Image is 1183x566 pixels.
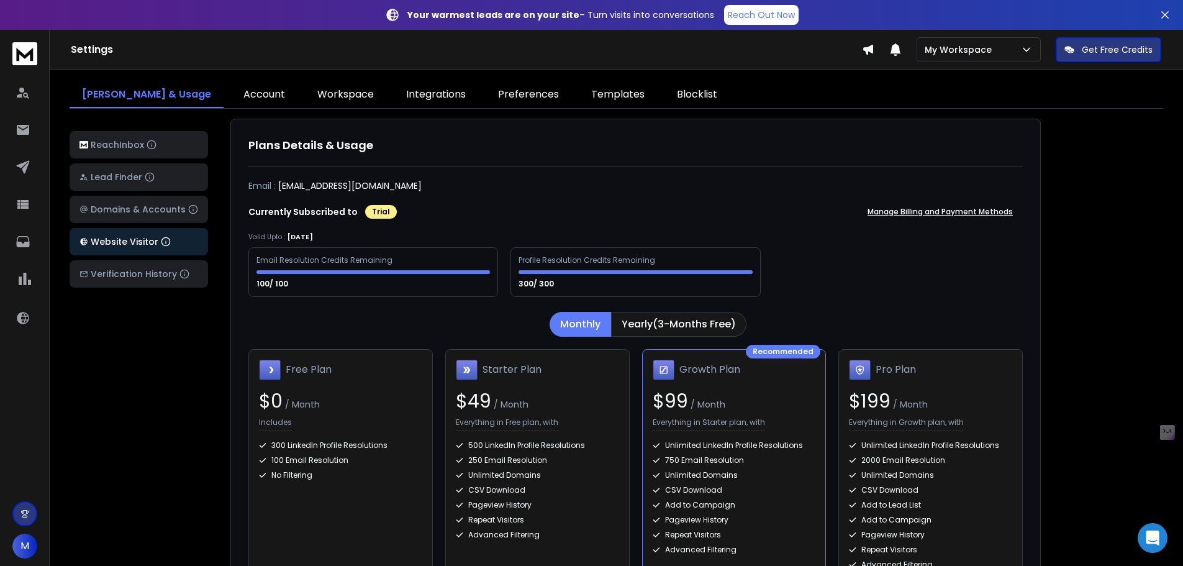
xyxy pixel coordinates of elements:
div: 2000 Email Resolution [849,455,1012,465]
button: Website Visitor [70,228,208,255]
h1: Free Plan [286,362,332,377]
img: Free Plan icon [259,360,281,381]
div: Advanced Filtering [456,530,619,540]
button: ReachInbox [70,131,208,158]
div: No Filtering [259,470,422,480]
a: Templates [579,82,657,108]
a: Reach Out Now [724,5,799,25]
span: $ 0 [259,388,283,414]
div: Repeat Visitors [653,530,816,540]
p: 300/ 300 [519,279,556,289]
p: My Workspace [925,43,997,56]
div: CSV Download [456,485,619,495]
div: Add to Lead List [849,500,1012,510]
p: Manage Billing and Payment Methods [868,207,1013,217]
div: 300 LinkedIn Profile Resolutions [259,440,422,450]
div: Unlimited LinkedIn Profile Resolutions [849,440,1012,450]
h1: Pro Plan [876,362,916,377]
div: Repeat Visitors [849,545,1012,555]
p: [DATE] [288,232,313,242]
button: Yearly(3-Months Free) [611,312,746,337]
div: Pageview History [456,500,619,510]
div: Unlimited Domains [456,470,619,480]
a: Workspace [305,82,386,108]
p: [EMAIL_ADDRESS][DOMAIN_NAME] [278,180,422,192]
div: Unlimited Domains [653,470,816,480]
span: $ 49 [456,388,491,414]
p: Reach Out Now [728,9,795,21]
h1: Plans Details & Usage [248,137,1023,154]
img: Growth Plan icon [653,360,674,381]
img: logo [12,42,37,65]
a: Blocklist [664,82,730,108]
p: Currently Subscribed to [248,206,358,218]
div: 500 LinkedIn Profile Resolutions [456,440,619,450]
strong: Your warmest leads are on your site [407,9,579,21]
div: Unlimited LinkedIn Profile Resolutions [653,440,816,450]
p: – Turn visits into conversations [407,9,714,21]
button: Manage Billing and Payment Methods [858,199,1023,224]
a: [PERSON_NAME] & Usage [70,82,224,108]
div: Repeat Visitors [456,515,619,525]
div: Recommended [746,345,820,358]
span: $ 99 [653,388,688,414]
div: CSV Download [653,485,816,495]
div: Advanced Filtering [653,545,816,555]
button: Verification History [70,260,208,288]
button: M [12,534,37,559]
div: Pageview History [849,530,1012,540]
button: Get Free Credits [1056,37,1161,62]
span: / Month [688,398,725,411]
div: Open Intercom Messenger [1138,523,1167,553]
button: Domains & Accounts [70,196,208,223]
div: 750 Email Resolution [653,455,816,465]
p: Everything in Starter plan, with [653,418,765,431]
a: Account [231,82,297,108]
button: Monthly [550,312,611,337]
button: Lead Finder [70,163,208,191]
span: $ 199 [849,388,891,414]
p: Email : [248,180,276,192]
p: Includes [259,418,292,431]
img: Starter Plan icon [456,360,478,381]
span: / Month [491,398,528,411]
div: Trial [365,205,397,219]
img: Pro Plan icon [849,360,871,381]
div: Unlimited Domains [849,470,1012,480]
h1: Growth Plan [679,362,740,377]
div: 250 Email Resolution [456,455,619,465]
p: 100/ 100 [256,279,290,289]
h1: Starter Plan [483,362,542,377]
span: / Month [891,398,928,411]
p: Valid Upto : [248,232,285,242]
div: Email Resolution Credits Remaining [256,255,394,265]
div: Add to Campaign [653,500,816,510]
div: Profile Resolution Credits Remaining [519,255,657,265]
img: logo [79,141,88,149]
p: Everything in Free plan, with [456,418,558,431]
div: 100 Email Resolution [259,455,422,465]
h1: Settings [71,42,862,57]
p: Get Free Credits [1082,43,1153,56]
div: Add to Campaign [849,515,1012,525]
div: Pageview History [653,515,816,525]
div: CSV Download [849,485,1012,495]
a: Preferences [486,82,571,108]
span: / Month [283,398,320,411]
a: Integrations [394,82,478,108]
p: Everything in Growth plan, with [849,418,964,431]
